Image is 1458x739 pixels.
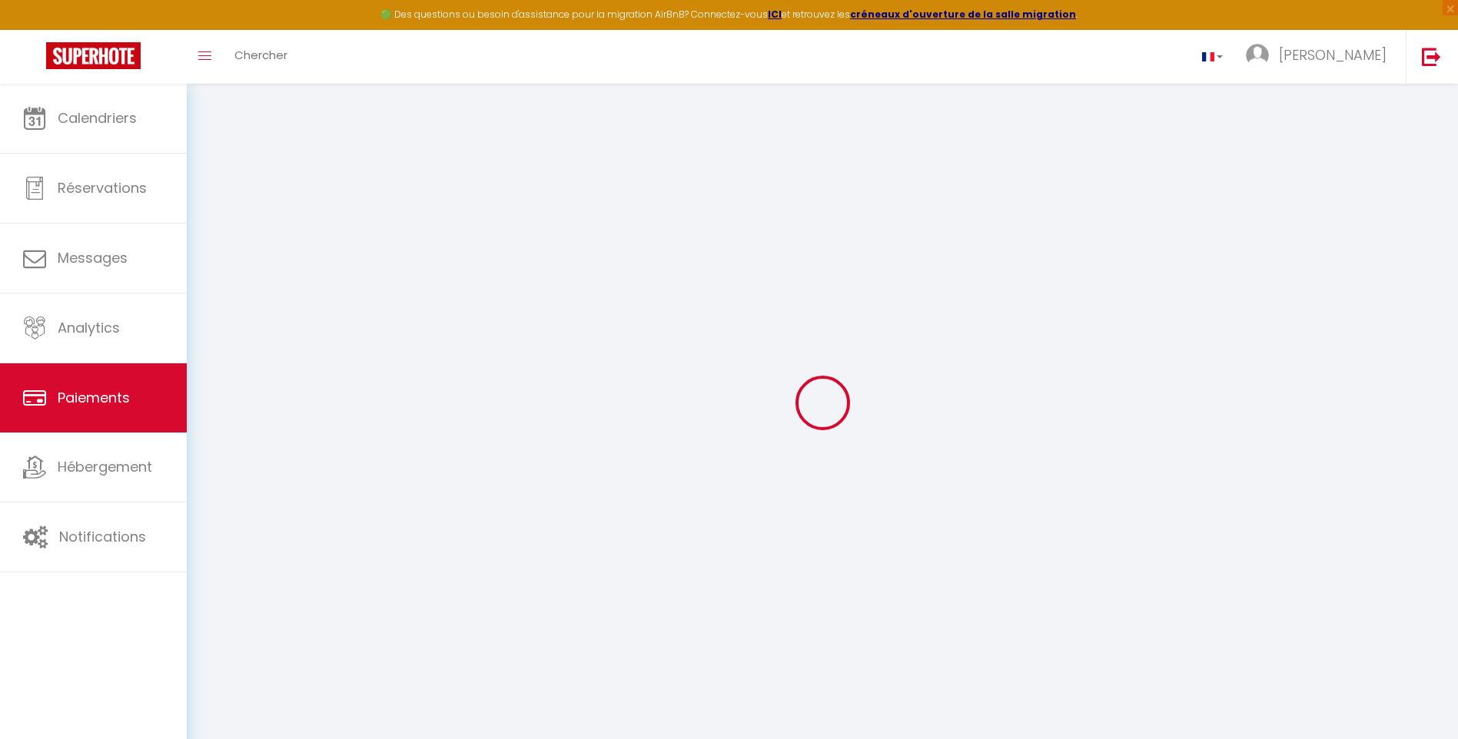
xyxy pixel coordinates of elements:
a: ... [PERSON_NAME] [1234,30,1406,84]
img: ... [1246,44,1269,67]
a: créneaux d'ouverture de la salle migration [850,8,1076,21]
a: Chercher [223,30,299,84]
button: Ouvrir le widget de chat LiveChat [12,6,58,52]
span: Chercher [234,47,287,63]
img: Super Booking [46,42,141,69]
span: Réservations [58,178,147,197]
span: Calendriers [58,108,137,128]
span: [PERSON_NAME] [1279,45,1387,65]
a: ICI [768,8,782,21]
span: Messages [58,248,128,267]
img: logout [1422,47,1441,66]
span: Analytics [58,318,120,337]
span: Notifications [59,527,146,546]
span: Hébergement [58,457,152,476]
span: Paiements [58,388,130,407]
